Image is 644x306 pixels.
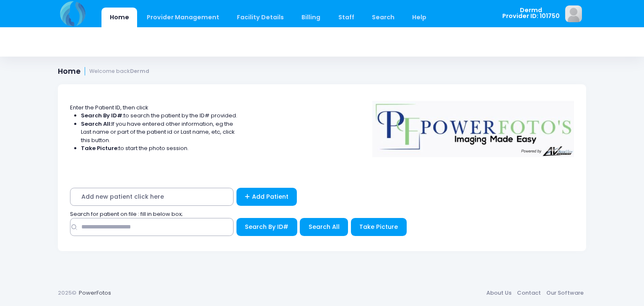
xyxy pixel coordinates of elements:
[81,120,238,145] li: If you have entered other information, eg the Last name or part of the patient id or Last name, e...
[70,188,234,206] span: Add new patient click here
[404,8,435,27] a: Help
[364,8,402,27] a: Search
[300,218,348,236] button: Search All
[236,188,297,206] a: Add Patient
[309,223,340,231] span: Search All
[130,67,149,75] strong: Dermd
[359,223,398,231] span: Take Picture
[58,67,149,76] h1: Home
[369,95,578,157] img: Logo
[81,112,238,120] li: to search the patient by the ID# provided.
[101,8,137,27] a: Home
[58,289,76,297] span: 2025©
[81,144,119,152] strong: Take Picture:
[89,68,149,75] small: Welcome back
[543,285,586,301] a: Our Software
[236,218,297,236] button: Search By ID#
[81,144,238,153] li: to start the photo session.
[293,8,329,27] a: Billing
[330,8,362,27] a: Staff
[138,8,227,27] a: Provider Management
[351,218,407,236] button: Take Picture
[245,223,288,231] span: Search By ID#
[81,120,112,128] strong: Search All:
[502,7,560,19] span: Dermd Provider ID: 101750
[70,104,148,112] span: Enter the Patient ID, then click
[229,8,292,27] a: Facility Details
[483,285,514,301] a: About Us
[81,112,124,119] strong: Search By ID#:
[514,285,543,301] a: Contact
[565,5,582,22] img: image
[70,210,183,218] span: Search for patient on file : fill in below box;
[79,289,111,297] a: PowerFotos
